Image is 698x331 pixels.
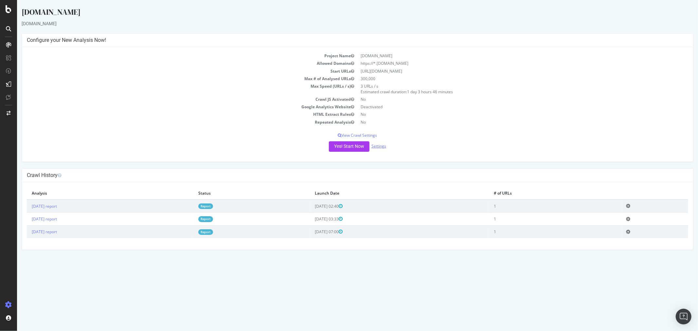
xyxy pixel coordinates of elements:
td: Start URLs [10,67,341,75]
h4: Configure your New Analysis Now! [10,37,671,44]
th: Status [176,187,293,200]
td: No [341,118,671,126]
td: No [341,96,671,103]
a: Report [181,216,196,222]
td: HTML Extract Rules [10,111,341,118]
th: Launch Date [293,187,472,200]
span: [DATE] 02:40 [298,203,326,209]
span: [DATE] 03:33 [298,216,326,222]
td: Google Analytics Website [10,103,341,111]
td: 1 [472,225,604,238]
div: [DOMAIN_NAME] [5,7,676,20]
a: [DATE] report [15,229,40,235]
th: Analysis [10,187,176,200]
td: [DOMAIN_NAME] [341,52,671,60]
span: 1 day 3 hours 46 minutes [390,89,436,95]
td: 1 [472,213,604,225]
td: https://*.[DOMAIN_NAME] [341,60,671,67]
a: Settings [354,143,369,149]
td: Max Speed (URLs / s) [10,82,341,96]
span: [DATE] 07:00 [298,229,326,235]
div: Open Intercom Messenger [676,309,691,324]
td: No [341,111,671,118]
a: [DATE] report [15,203,40,209]
td: 3 URLs / s Estimated crawl duration: [341,82,671,96]
p: View Crawl Settings [10,132,671,138]
td: Deactivated [341,103,671,111]
td: 300,000 [341,75,671,82]
td: Project Name [10,52,341,60]
a: Report [181,229,196,235]
td: Repeated Analysis [10,118,341,126]
td: 1 [472,200,604,213]
h4: Crawl History [10,172,671,179]
td: Allowed Domains [10,60,341,67]
th: # of URLs [472,187,604,200]
button: Yes! Start Now [312,141,352,152]
a: Report [181,203,196,209]
td: Crawl JS Activated [10,96,341,103]
a: [DATE] report [15,216,40,222]
td: [URL][DOMAIN_NAME] [341,67,671,75]
div: [DOMAIN_NAME] [5,20,676,27]
td: Max # of Analysed URLs [10,75,341,82]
